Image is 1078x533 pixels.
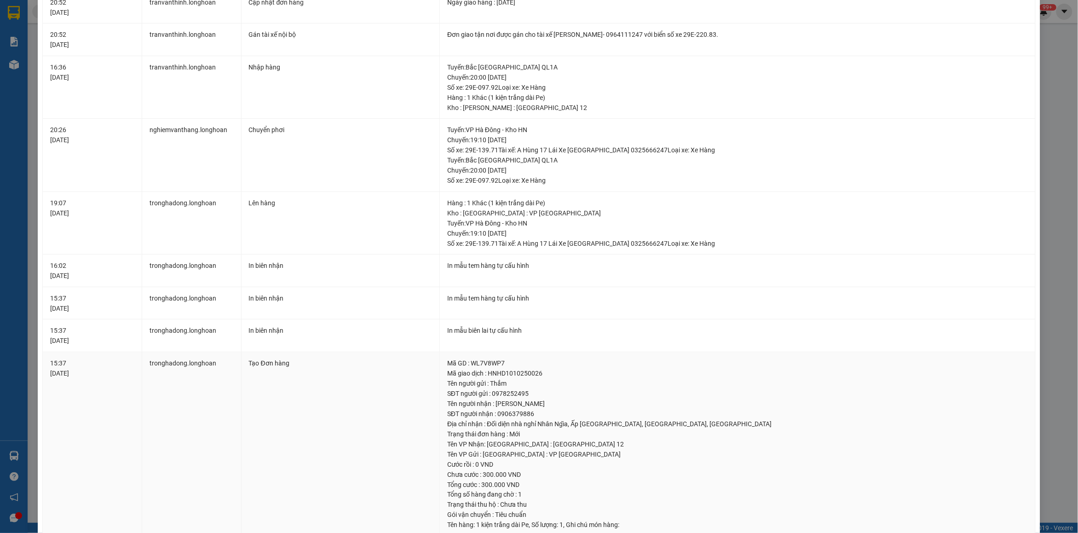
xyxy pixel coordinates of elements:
[447,29,1028,40] div: Đơn giao tận nơi được gán cho tài xế [PERSON_NAME]- 0964111247 với biển số xe 29E-220.83.
[249,325,432,336] div: In biên nhận
[447,208,1028,218] div: Kho : [GEOGRAPHIC_DATA] : VP [GEOGRAPHIC_DATA]
[142,319,242,352] td: tronghadong.longhoan
[142,23,242,56] td: tranvanthinh.longhoan
[447,325,1028,336] div: In mẫu biên lai tự cấu hình
[447,449,1028,459] div: Tên VP Gửi : [GEOGRAPHIC_DATA] : VP [GEOGRAPHIC_DATA]
[447,368,1028,378] div: Mã giao dịch : HNHD1010250026
[249,29,432,40] div: Gán tài xế nội bộ
[447,388,1028,399] div: SĐT người gửi : 0978252495
[447,500,1028,510] div: Trạng thái thu hộ : Chưa thu
[249,125,432,135] div: Chuyển phơi
[447,459,1028,469] div: Cước rồi : 0 VND
[142,192,242,255] td: tronghadong.longhoan
[142,119,242,192] td: nghiemvanthang.longhoan
[50,29,134,50] div: 20:52 [DATE]
[447,520,1028,530] div: Tên hàng: , Số lượng: , Ghi chú món hàng:
[447,419,1028,429] div: Địa chỉ nhận : Đối diện nhà nghỉ Nhân Ngĩa, Ấp [GEOGRAPHIC_DATA], [GEOGRAPHIC_DATA], [GEOGRAPHIC_...
[447,293,1028,303] div: In mẫu tem hàng tự cấu hình
[50,325,134,346] div: 15:37 [DATE]
[447,358,1028,368] div: Mã GD : WL7V8WP7
[447,510,1028,520] div: Gói vận chuyển : Tiêu chuẩn
[447,469,1028,480] div: Chưa cước : 300.000 VND
[447,103,1028,113] div: Kho : [PERSON_NAME] : [GEOGRAPHIC_DATA] 12
[50,293,134,313] div: 15:37 [DATE]
[142,287,242,320] td: tronghadong.longhoan
[249,358,432,368] div: Tạo Đơn hàng
[447,429,1028,439] div: Trạng thái đơn hàng : Mới
[249,261,432,271] div: In biên nhận
[447,62,1028,93] div: Tuyến : Bắc [GEOGRAPHIC_DATA] QL1A Chuyến: 20:00 [DATE] Số xe: 29E-097.92 Loại xe: Xe Hàng
[447,378,1028,388] div: Tên người gửi : Thắm
[142,255,242,287] td: tronghadong.longhoan
[142,56,242,119] td: tranvanthinh.longhoan
[447,155,1028,185] div: Tuyến : Bắc [GEOGRAPHIC_DATA] QL1A Chuyến: 20:00 [DATE] Số xe: 29E-097.92 Loại xe: Xe Hàng
[447,261,1028,271] div: In mẫu tem hàng tự cấu hình
[447,198,1028,208] div: Hàng : 1 Khác (1 kiện trắng dài Pe)
[447,439,1028,449] div: Tên VP Nhận: [GEOGRAPHIC_DATA] : [GEOGRAPHIC_DATA] 12
[447,218,1028,249] div: Tuyến : VP Hà Đông - Kho HN Chuyến: 19:10 [DATE] Số xe: 29E-139.71 Tài xế: A Hùng 17 Lái Xe [GEOG...
[50,198,134,218] div: 19:07 [DATE]
[447,93,1028,103] div: Hàng : 1 Khác (1 kiện trắng dài Pe)
[447,399,1028,409] div: Tên người nhận : [PERSON_NAME]
[50,62,134,82] div: 16:36 [DATE]
[249,62,432,72] div: Nhập hàng
[447,409,1028,419] div: SĐT người nhận : 0906379886
[447,125,1028,155] div: Tuyến : VP Hà Đông - Kho HN Chuyến: 19:10 [DATE] Số xe: 29E-139.71 Tài xế: A Hùng 17 Lái Xe [GEOG...
[559,521,563,529] span: 1
[249,198,432,208] div: Lên hàng
[50,125,134,145] div: 20:26 [DATE]
[249,293,432,303] div: In biên nhận
[476,521,529,529] span: 1 kiện trắng dài Pe
[447,480,1028,490] div: Tổng cước : 300.000 VND
[50,358,134,378] div: 15:37 [DATE]
[50,261,134,281] div: 16:02 [DATE]
[447,490,1028,500] div: Tổng số hàng đang chờ : 1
